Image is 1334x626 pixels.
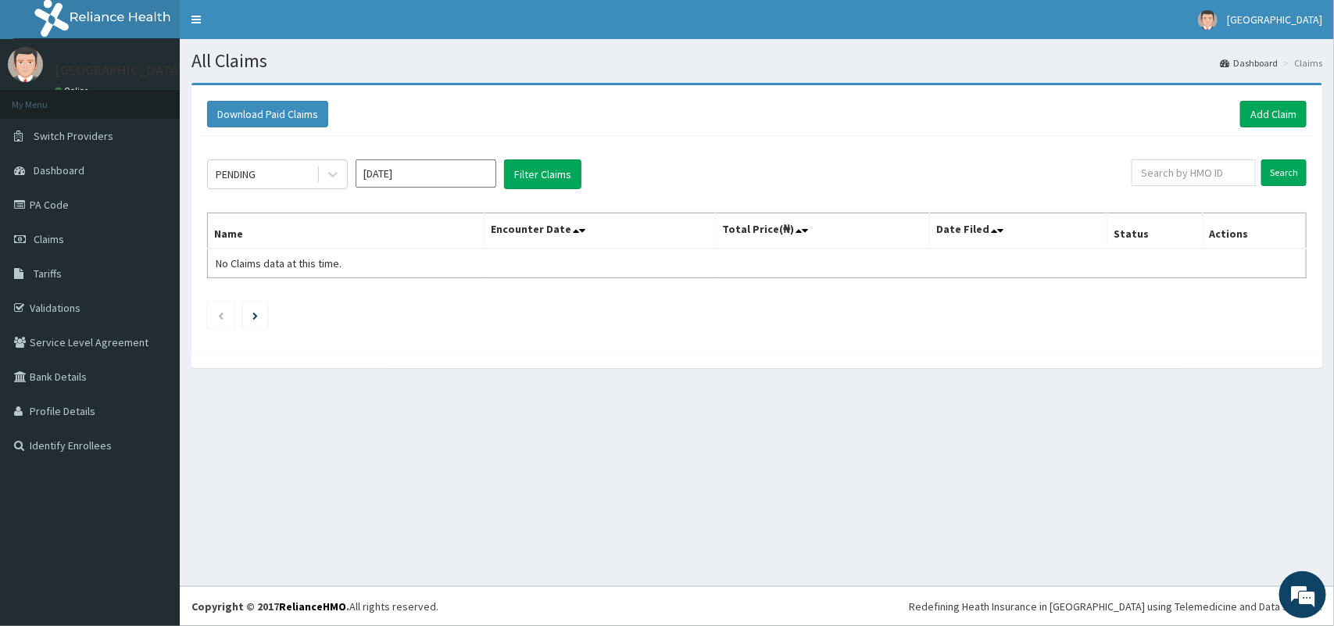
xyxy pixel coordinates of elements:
img: d_794563401_company_1708531726252_794563401 [29,78,63,117]
div: Redefining Heath Insurance in [GEOGRAPHIC_DATA] using Telemedicine and Data Science! [909,599,1322,614]
th: Date Filed [930,213,1107,249]
span: Tariffs [34,266,62,281]
button: Download Paid Claims [207,101,328,127]
th: Name [208,213,485,249]
a: Next page [252,308,258,322]
div: Minimize live chat window [256,8,294,45]
div: Chat with us now [81,88,263,108]
h1: All Claims [191,51,1322,71]
a: Previous page [217,308,224,322]
a: RelianceHMO [279,599,346,613]
th: Encounter Date [485,213,716,249]
span: Switch Providers [34,129,113,143]
a: Online [55,85,92,96]
span: Dashboard [34,163,84,177]
textarea: Type your message and hit 'Enter' [8,427,298,481]
th: Status [1107,213,1203,249]
img: User Image [1198,10,1218,30]
span: No Claims data at this time. [216,256,342,270]
button: Filter Claims [504,159,581,189]
div: PENDING [216,166,256,182]
input: Search [1261,159,1307,186]
p: [GEOGRAPHIC_DATA] [55,63,184,77]
span: Claims [34,232,64,246]
img: User Image [8,47,43,82]
footer: All rights reserved. [180,586,1334,626]
li: Claims [1279,56,1322,70]
a: Dashboard [1220,56,1278,70]
span: [GEOGRAPHIC_DATA] [1227,13,1322,27]
strong: Copyright © 2017 . [191,599,349,613]
th: Total Price(₦) [716,213,930,249]
span: We're online! [91,197,216,355]
input: Select Month and Year [356,159,496,188]
th: Actions [1203,213,1306,249]
input: Search by HMO ID [1132,159,1256,186]
a: Add Claim [1240,101,1307,127]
